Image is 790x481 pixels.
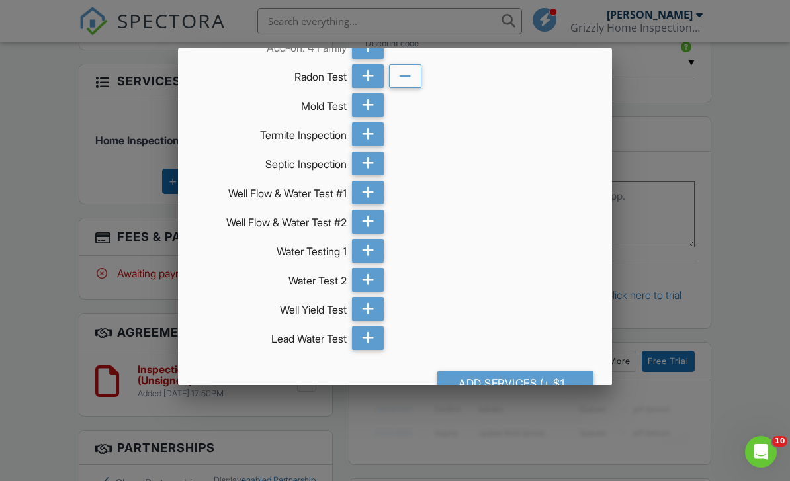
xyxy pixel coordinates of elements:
[197,268,347,288] div: Water Test 2
[772,436,787,447] span: 10
[437,371,593,395] div: Add Services (+ $150.0)
[197,297,347,317] div: Well Yield Test
[197,122,347,142] div: Termite Inspection
[197,152,347,171] div: Septic Inspection
[197,239,347,259] div: Water Testing 1
[197,326,347,346] div: Lead Water Test
[197,64,347,84] div: Radon Test
[745,436,777,468] iframe: Intercom live chat
[197,93,347,113] div: Mold Test
[197,181,347,200] div: Well Flow & Water Test #1
[197,210,347,230] div: Well Flow & Water Test #2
